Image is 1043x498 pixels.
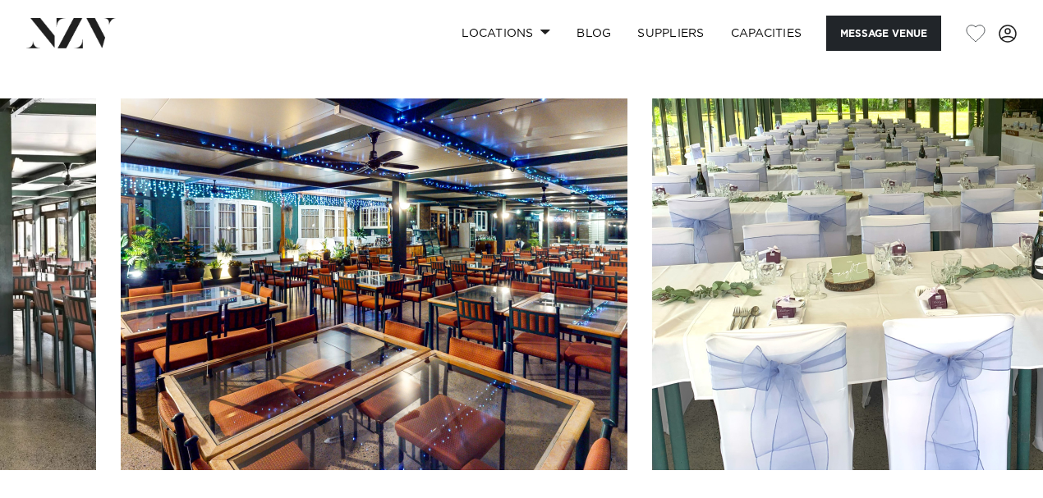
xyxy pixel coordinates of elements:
[624,16,717,51] a: SUPPLIERS
[121,98,627,470] swiper-slide: 12 / 14
[826,16,941,51] button: Message Venue
[26,18,116,48] img: nzv-logo.png
[448,16,563,51] a: Locations
[563,16,624,51] a: BLOG
[718,16,816,51] a: Capacities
